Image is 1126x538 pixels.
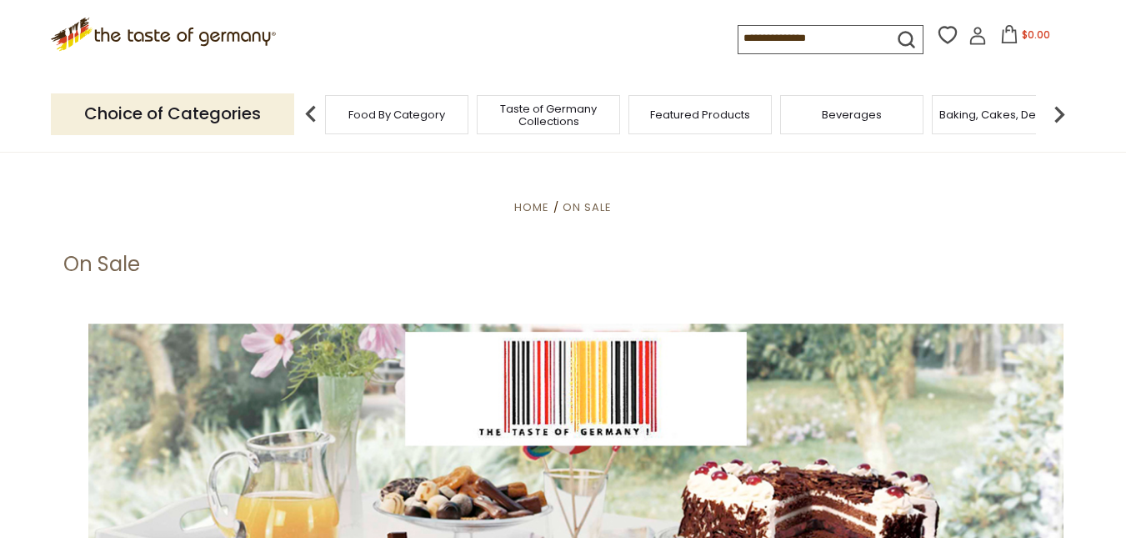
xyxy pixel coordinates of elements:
[514,199,549,215] a: Home
[1043,98,1076,131] img: next arrow
[1022,28,1050,42] span: $0.00
[939,108,1068,121] a: Baking, Cakes, Desserts
[650,108,750,121] a: Featured Products
[563,199,612,215] a: On Sale
[294,98,328,131] img: previous arrow
[990,25,1061,50] button: $0.00
[51,93,294,134] p: Choice of Categories
[348,108,445,121] a: Food By Category
[822,108,882,121] a: Beverages
[482,103,615,128] a: Taste of Germany Collections
[63,252,140,277] h1: On Sale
